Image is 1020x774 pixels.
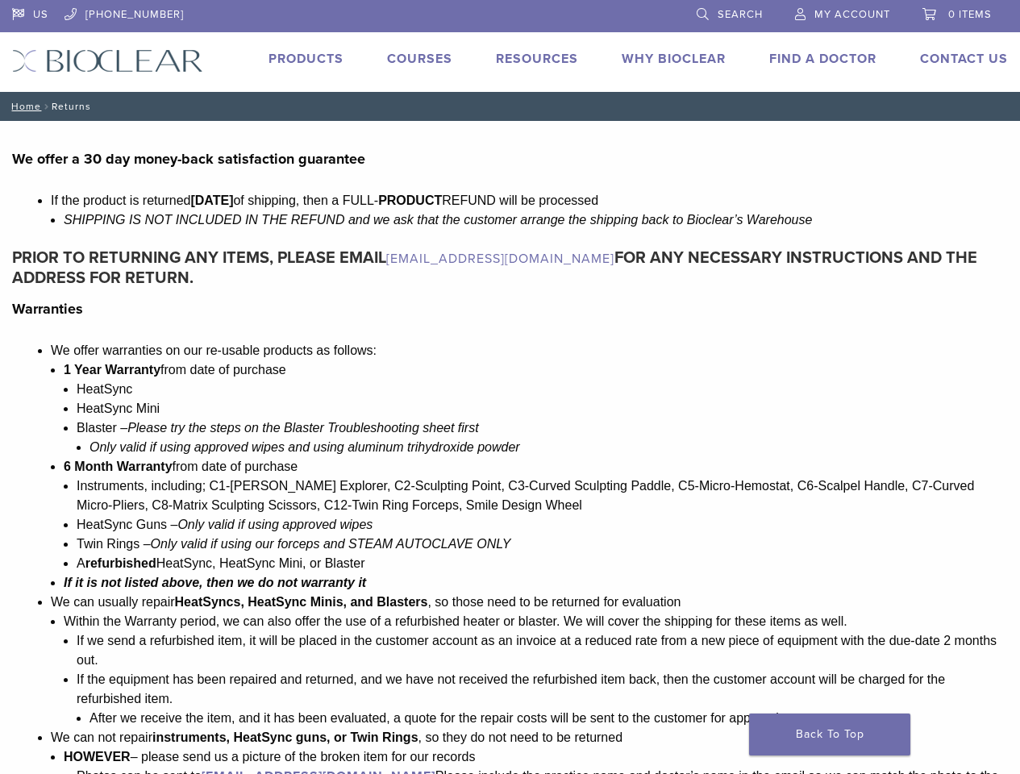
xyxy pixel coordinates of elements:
[12,150,365,168] b: We offer a 30 day money-back satisfaction guarantee
[269,51,343,67] a: Products
[64,576,366,589] i: If it is not listed above, then we do not warranty it
[51,193,190,207] span: If the product is returned
[190,193,233,207] b: [DATE]
[77,399,1008,418] li: HeatSync Mini
[378,193,442,207] b: PRODUCT
[77,554,1008,573] li: A HeatSync, HeatSync Mini, or Blaster
[64,750,131,764] strong: HOWEVER
[769,51,876,67] a: Find A Doctor
[814,8,890,21] span: My Account
[749,714,910,755] a: Back To Top
[386,251,614,267] a: [EMAIL_ADDRESS][DOMAIN_NAME]
[64,460,173,473] strong: 6 Month Warranty
[77,380,1008,399] li: HeatSync
[90,711,782,725] span: After we receive the item, and it has been evaluated, a quote for the repair costs will be sent t...
[41,102,52,110] span: /
[127,421,479,435] span: Please try the steps on the Blaster Troubleshooting sheet first
[442,193,598,207] span: REFUND will be processed
[85,556,156,570] strong: refurbished
[51,730,152,744] span: We can not repair
[173,460,298,473] span: from date of purchase
[64,363,286,377] b: 1 Year Warranty
[496,51,578,67] a: Resources
[77,476,1008,515] li: Instruments, including; C1-[PERSON_NAME] Explorer, C2-Sculpting Point, C3-Curved Sculpting Paddle...
[920,51,1008,67] a: Contact Us
[177,518,373,531] span: Only valid if using approved wipes
[64,614,847,628] span: Within the Warranty period, we can also offer the use of a refurbished heater or blaster. We will...
[152,730,418,744] b: instruments, HeatSync guns, or Twin Rings
[12,248,977,288] strong: PRIOR TO RETURNING ANY ITEMS, PLEASE EMAIL FOR ANY NECESSARY INSTRUCTIONS AND THE ADDRESS FOR RET...
[418,730,623,744] span: , so they do not need to be returned
[77,672,945,705] span: If the equipment has been repaired and returned, and we have not received the refurbished item ba...
[12,49,203,73] img: Bioclear
[51,593,1008,728] li: We can usually repair , so those need to be returned for evaluation
[948,8,992,21] span: 0 items
[151,537,511,551] span: Only valid if using our forceps and STEAM AUTOCLAVE ONLY
[387,51,452,67] a: Courses
[77,518,177,531] span: HeatSync Guns –
[718,8,763,21] span: Search
[175,595,428,609] b: HeatSyncs, HeatSync Minis, and Blasters
[77,537,151,551] span: Twin Rings –
[77,634,997,667] span: If we send a refurbished item, it will be placed in the customer account as an invoice at a reduc...
[160,363,286,377] span: from date of purchase
[6,101,41,112] a: Home
[233,193,378,207] span: of shipping, then a FULL-
[77,421,127,435] span: Blaster –
[12,300,83,318] b: Warranties
[90,440,520,454] i: Only valid if using approved wipes and using aluminum trihydroxide powder
[64,750,475,764] span: – please send us a picture of the broken item for our records
[64,213,812,227] span: SHIPPING IS NOT INCLUDED IN THE REFUND and we ask that the customer arrange the shipping back to ...
[622,51,726,67] a: Why Bioclear
[51,343,377,357] span: We offer warranties on our re-usable products as follows:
